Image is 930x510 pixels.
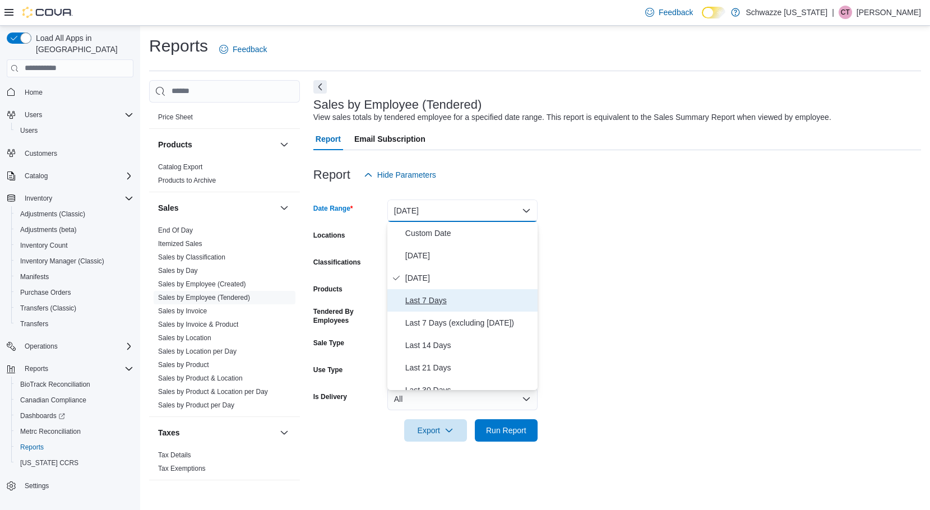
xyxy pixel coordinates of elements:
button: Users [2,107,138,123]
span: Settings [25,481,49,490]
span: Run Report [486,425,526,436]
div: Pricing [149,110,300,128]
span: Tax Details [158,451,191,460]
a: Dashboards [11,408,138,424]
span: Adjustments (Classic) [20,210,85,219]
button: Sales [158,202,275,214]
h3: Report [313,168,350,182]
span: Sales by Product [158,360,209,369]
span: Purchase Orders [16,286,133,299]
span: Inventory [20,192,133,205]
span: Sales by Product & Location [158,374,243,383]
button: Catalog [20,169,52,183]
button: Products [277,138,291,151]
a: Sales by Location [158,334,211,342]
button: Customers [2,145,138,161]
a: Adjustments (Classic) [16,207,90,221]
div: Taxes [149,448,300,480]
a: Home [20,86,47,99]
input: Dark Mode [702,7,725,18]
span: End Of Day [158,226,193,235]
label: Classifications [313,258,361,267]
span: Transfers [20,319,48,328]
button: Taxes [277,426,291,439]
span: Sales by Classification [158,253,225,262]
span: Tax Exemptions [158,464,206,473]
a: Catalog Export [158,163,202,171]
span: Manifests [16,270,133,284]
button: Settings [2,477,138,494]
span: BioTrack Reconciliation [16,378,133,391]
button: Reports [11,439,138,455]
div: Clinton Temple [839,6,852,19]
span: Users [16,124,133,137]
span: Operations [25,342,58,351]
a: Sales by Location per Day [158,347,237,355]
button: Adjustments (Classic) [11,206,138,222]
span: Products to Archive [158,176,216,185]
button: Transfers [11,316,138,332]
a: Sales by Employee (Tendered) [158,294,250,302]
button: Inventory [20,192,57,205]
h3: Sales by Employee (Tendered) [313,98,482,112]
span: Last 14 Days [405,339,533,352]
span: Transfers (Classic) [20,304,76,313]
span: Metrc Reconciliation [16,425,133,438]
button: Users [20,108,47,122]
span: Catalog [25,171,48,180]
span: Sales by Location [158,333,211,342]
span: BioTrack Reconciliation [20,380,90,389]
span: Last 7 Days [405,294,533,307]
a: Sales by Employee (Created) [158,280,246,288]
a: Dashboards [16,409,70,423]
span: Last 21 Days [405,361,533,374]
p: [PERSON_NAME] [857,6,921,19]
button: Inventory Manager (Classic) [11,253,138,269]
span: Purchase Orders [20,288,71,297]
span: Load All Apps in [GEOGRAPHIC_DATA] [31,33,133,55]
span: Sales by Product per Day [158,401,234,410]
button: Reports [2,361,138,377]
span: Reports [25,364,48,373]
span: Dashboards [20,411,65,420]
a: Tax Details [158,451,191,459]
label: Date Range [313,204,353,213]
a: Sales by Invoice [158,307,207,315]
span: [US_STATE] CCRS [20,458,78,467]
span: Reports [20,362,133,375]
span: Reports [16,441,133,454]
span: Email Subscription [354,128,425,150]
a: Customers [20,147,62,160]
a: Inventory Manager (Classic) [16,254,109,268]
span: Adjustments (beta) [16,223,133,237]
span: Metrc Reconciliation [20,427,81,436]
h3: Taxes [158,427,180,438]
button: Metrc Reconciliation [11,424,138,439]
span: Manifests [20,272,49,281]
span: Sales by Invoice [158,307,207,316]
span: Transfers [16,317,133,331]
h3: Sales [158,202,179,214]
a: Feedback [215,38,271,61]
img: Cova [22,7,73,18]
div: Select listbox [387,222,538,390]
span: Home [20,85,133,99]
span: [DATE] [405,271,533,285]
a: Products to Archive [158,177,216,184]
a: Sales by Product [158,361,209,369]
button: Inventory Count [11,238,138,253]
a: Itemized Sales [158,240,202,248]
button: Next [313,80,327,94]
div: View sales totals by tendered employee for a specified date range. This report is equivalent to t... [313,112,831,123]
span: Users [25,110,42,119]
button: Users [11,123,138,138]
span: Users [20,126,38,135]
div: Sales [149,224,300,416]
label: Is Delivery [313,392,347,401]
button: Canadian Compliance [11,392,138,408]
a: Price Sheet [158,113,193,121]
button: [US_STATE] CCRS [11,455,138,471]
a: Inventory Count [16,239,72,252]
span: Users [20,108,133,122]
